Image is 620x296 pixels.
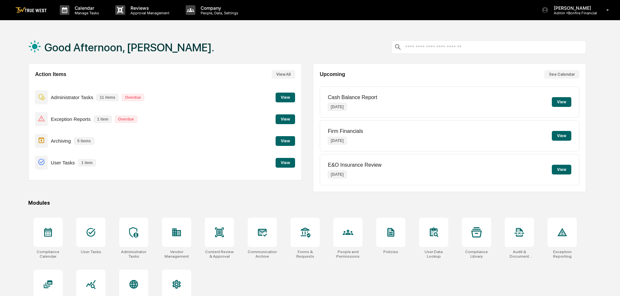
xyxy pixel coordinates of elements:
[272,70,295,79] button: View All
[328,128,363,134] p: Firm Financials
[16,7,47,13] img: logo
[549,11,597,15] p: Admin • Bonfire Financial
[328,103,347,111] p: [DATE]
[69,5,102,11] p: Calendar
[119,250,148,259] div: Administrator Tasks
[33,250,63,259] div: Compliance Calendar
[51,160,75,165] p: User Tasks
[548,250,577,259] div: Exception Reporting
[276,136,295,146] button: View
[552,165,571,174] button: View
[291,250,320,259] div: Forms & Requests
[320,71,345,77] h2: Upcoming
[125,5,173,11] p: Reviews
[69,11,102,15] p: Manage Tasks
[505,250,534,259] div: Audit & Document Logs
[276,114,295,124] button: View
[51,116,91,122] p: Exception Reports
[205,250,234,259] div: Content Review & Approval
[599,275,617,292] iframe: Open customer support
[276,93,295,102] button: View
[276,159,295,165] a: View
[44,41,214,54] h1: Good Afternoon, [PERSON_NAME].
[162,250,191,259] div: Vendor Management
[51,138,71,144] p: Archiving
[276,94,295,100] a: View
[462,250,491,259] div: Compliance Library
[35,71,66,77] h2: Action Items
[383,250,398,254] div: Policies
[195,5,242,11] p: Company
[549,5,597,11] p: [PERSON_NAME]
[94,116,112,123] p: 1 item
[195,11,242,15] p: People, Data, Settings
[248,250,277,259] div: Communications Archive
[125,11,173,15] p: Approval Management
[552,131,571,141] button: View
[419,250,448,259] div: User Data Lookup
[51,95,93,100] p: Administrator Tasks
[81,250,101,254] div: User Tasks
[96,94,118,101] p: 11 items
[78,159,96,166] p: 1 item
[552,97,571,107] button: View
[276,116,295,122] a: View
[276,137,295,144] a: View
[122,94,144,101] p: Overdue
[328,137,347,145] p: [DATE]
[276,158,295,168] button: View
[328,95,377,100] p: Cash Balance Report
[333,250,363,259] div: People and Permissions
[115,116,137,123] p: Overdue
[328,162,381,168] p: E&O Insurance Review
[74,137,94,145] p: 5 items
[328,171,347,178] p: [DATE]
[544,70,579,79] button: See Calendar
[28,200,586,206] div: Modules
